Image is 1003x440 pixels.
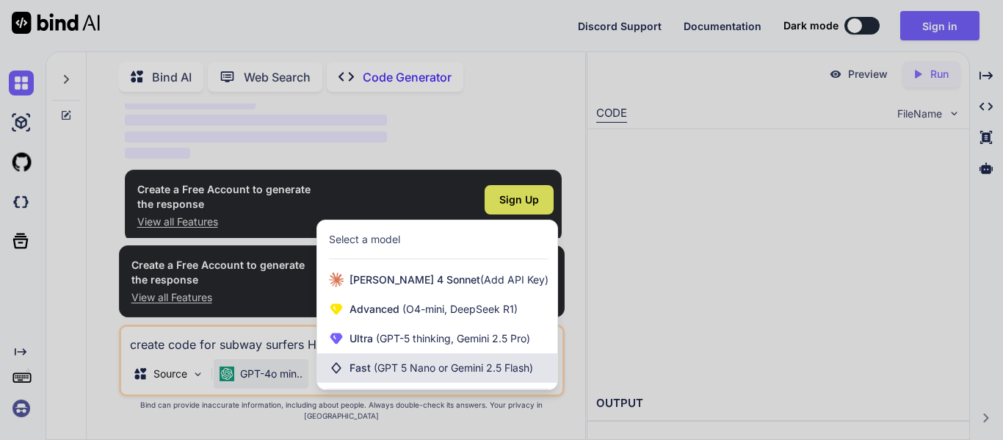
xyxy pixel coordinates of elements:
span: Ultra [350,331,530,346]
span: [PERSON_NAME] 4 Sonnet [350,273,548,287]
span: (Add API Key) [480,273,548,286]
span: (O4-mini, DeepSeek R1) [399,303,518,315]
span: Fast [350,361,533,375]
span: Advanced [350,302,518,317]
span: (GPT 5 Nano or Gemini 2.5 Flash) [374,361,533,374]
span: (GPT-5 thinking, Gemini 2.5 Pro) [373,332,530,345]
div: Select a model [329,232,400,247]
